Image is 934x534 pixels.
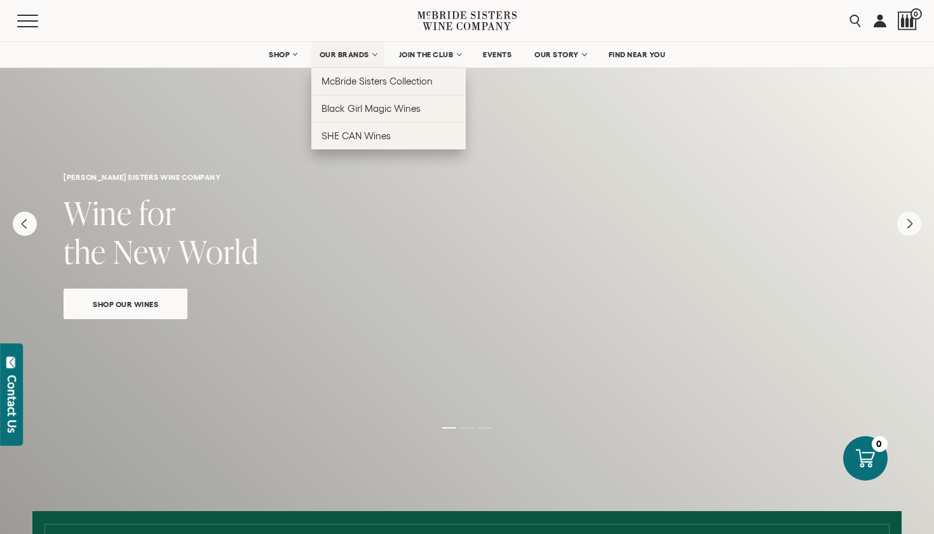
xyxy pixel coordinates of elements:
span: for [139,191,176,235]
a: JOIN THE CLUB [391,42,469,67]
span: JOIN THE CLUB [399,50,454,59]
a: Black Girl Magic Wines [311,95,466,122]
span: McBride Sisters Collection [321,76,433,86]
a: OUR STORY [526,42,594,67]
span: EVENTS [483,50,511,59]
span: OUR STORY [534,50,579,59]
button: Next [897,212,921,236]
h6: [PERSON_NAME] sisters wine company [64,173,870,181]
a: Shop Our Wines [64,289,187,319]
span: the [64,229,106,273]
a: SHOP [261,42,305,67]
a: EVENTS [475,42,520,67]
span: World [179,229,259,273]
span: 0 [910,8,922,20]
span: New [113,229,172,273]
a: McBride Sisters Collection [311,67,466,95]
span: OUR BRANDS [320,50,369,59]
button: Mobile Menu Trigger [17,15,63,27]
a: SHE CAN Wines [311,122,466,149]
span: Wine [64,191,132,235]
span: SHOP [269,50,290,59]
li: Page dot 2 [460,427,474,428]
span: SHE CAN Wines [321,130,391,141]
li: Page dot 3 [478,427,492,428]
a: FIND NEAR YOU [600,42,674,67]
div: Contact Us [6,375,18,433]
span: Shop Our Wines [71,297,180,311]
div: 0 [872,436,888,452]
span: Black Girl Magic Wines [321,103,421,114]
button: Previous [13,212,37,236]
a: OUR BRANDS [311,42,384,67]
span: FIND NEAR YOU [609,50,666,59]
li: Page dot 1 [442,427,456,428]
